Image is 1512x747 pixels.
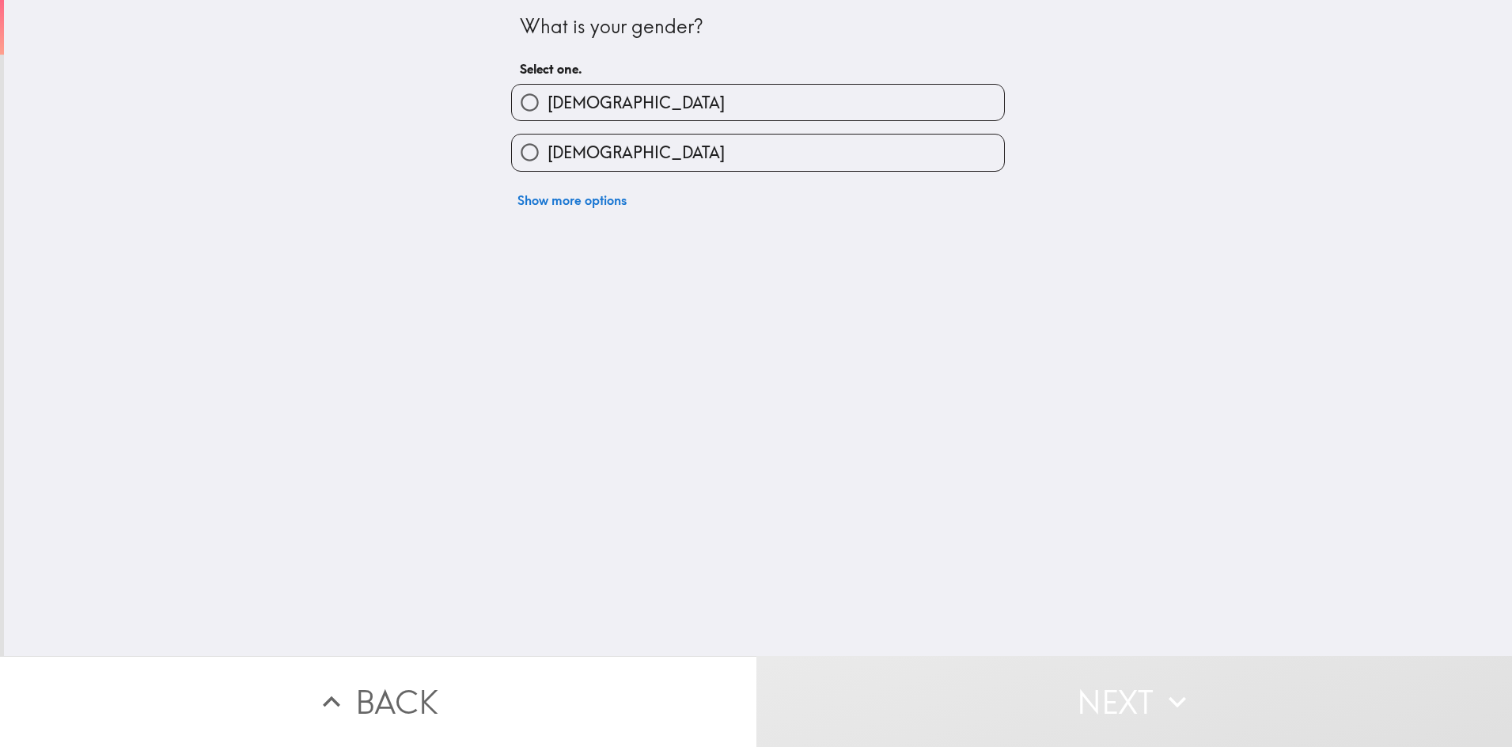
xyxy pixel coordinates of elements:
h6: Select one. [520,60,996,78]
button: [DEMOGRAPHIC_DATA] [512,135,1004,170]
span: [DEMOGRAPHIC_DATA] [548,92,725,114]
button: [DEMOGRAPHIC_DATA] [512,85,1004,120]
div: What is your gender? [520,13,996,40]
button: Show more options [511,184,633,216]
span: [DEMOGRAPHIC_DATA] [548,142,725,164]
